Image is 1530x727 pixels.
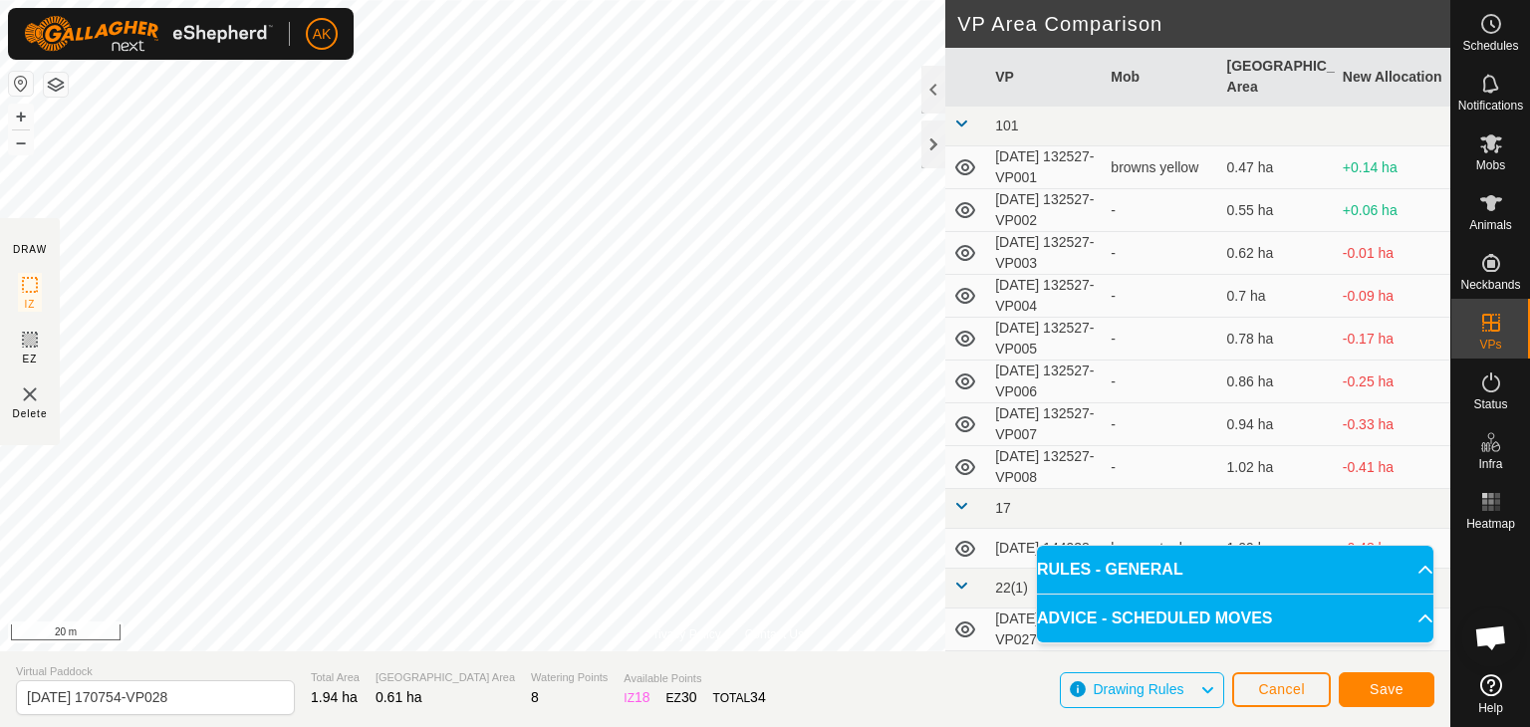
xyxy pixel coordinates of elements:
[987,361,1103,403] td: [DATE] 132527-VP006
[635,689,650,705] span: 18
[376,669,515,686] span: [GEOGRAPHIC_DATA] Area
[313,24,332,45] span: AK
[311,669,360,686] span: Total Area
[1219,529,1335,569] td: 1.09 ha
[1219,275,1335,318] td: 0.7 ha
[987,318,1103,361] td: [DATE] 132527-VP005
[987,403,1103,446] td: [DATE] 132527-VP007
[987,48,1103,107] th: VP
[1111,371,1210,392] div: -
[1458,100,1523,112] span: Notifications
[13,242,47,257] div: DRAW
[1219,446,1335,489] td: 1.02 ha
[646,625,721,643] a: Privacy Policy
[1461,607,1521,667] a: Open chat
[1339,672,1434,707] button: Save
[376,689,422,705] span: 0.61 ha
[1473,398,1507,410] span: Status
[987,232,1103,275] td: [DATE] 132527-VP003
[1335,48,1450,107] th: New Allocation
[1037,595,1433,642] p-accordion-header: ADVICE - SCHEDULED MOVES
[1219,189,1335,232] td: 0.55 ha
[713,687,766,708] div: TOTAL
[666,687,697,708] div: EZ
[18,382,42,406] img: VP
[1335,403,1450,446] td: -0.33 ha
[9,72,33,96] button: Reset Map
[957,12,1450,36] h2: VP Area Comparison
[1219,403,1335,446] td: 0.94 ha
[1219,48,1335,107] th: [GEOGRAPHIC_DATA] Area
[1466,518,1515,530] span: Heatmap
[987,275,1103,318] td: [DATE] 132527-VP004
[1111,538,1210,559] div: browns teal
[750,689,766,705] span: 34
[1335,189,1450,232] td: +0.06 ha
[1335,146,1450,189] td: +0.14 ha
[1478,702,1503,714] span: Help
[1103,48,1218,107] th: Mob
[1335,232,1450,275] td: -0.01 ha
[624,670,765,687] span: Available Points
[624,687,649,708] div: IZ
[1335,446,1450,489] td: -0.41 ha
[1479,339,1501,351] span: VPs
[25,297,36,312] span: IZ
[995,500,1011,516] span: 17
[9,130,33,154] button: –
[681,689,697,705] span: 30
[1093,681,1183,697] span: Drawing Rules
[987,146,1103,189] td: [DATE] 132527-VP001
[1451,666,1530,722] a: Help
[1111,243,1210,264] div: -
[1219,146,1335,189] td: 0.47 ha
[1370,681,1403,697] span: Save
[24,16,273,52] img: Gallagher Logo
[9,105,33,128] button: +
[1335,275,1450,318] td: -0.09 ha
[1335,529,1450,569] td: -0.48 ha
[44,73,68,97] button: Map Layers
[1111,414,1210,435] div: -
[1478,458,1502,470] span: Infra
[1111,286,1210,307] div: -
[531,689,539,705] span: 8
[1219,318,1335,361] td: 0.78 ha
[1111,457,1210,478] div: -
[1219,361,1335,403] td: 0.86 ha
[987,608,1103,651] td: [DATE] 170858-VP027
[987,529,1103,569] td: [DATE] 144938
[1469,219,1512,231] span: Animals
[987,189,1103,232] td: [DATE] 132527-VP002
[13,406,48,421] span: Delete
[1462,40,1518,52] span: Schedules
[1219,232,1335,275] td: 0.62 ha
[995,580,1028,596] span: 22(1)
[1037,546,1433,594] p-accordion-header: RULES - GENERAL
[23,352,38,366] span: EZ
[531,669,608,686] span: Watering Points
[1111,200,1210,221] div: -
[1232,672,1331,707] button: Cancel
[16,663,295,680] span: Virtual Paddock
[311,689,358,705] span: 1.94 ha
[1111,329,1210,350] div: -
[995,118,1018,133] span: 101
[745,625,804,643] a: Contact Us
[1111,157,1210,178] div: browns yellow
[1335,318,1450,361] td: -0.17 ha
[1460,279,1520,291] span: Neckbands
[1037,558,1183,582] span: RULES - GENERAL
[1258,681,1305,697] span: Cancel
[1476,159,1505,171] span: Mobs
[1335,361,1450,403] td: -0.25 ha
[1037,606,1272,630] span: ADVICE - SCHEDULED MOVES
[987,446,1103,489] td: [DATE] 132527-VP008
